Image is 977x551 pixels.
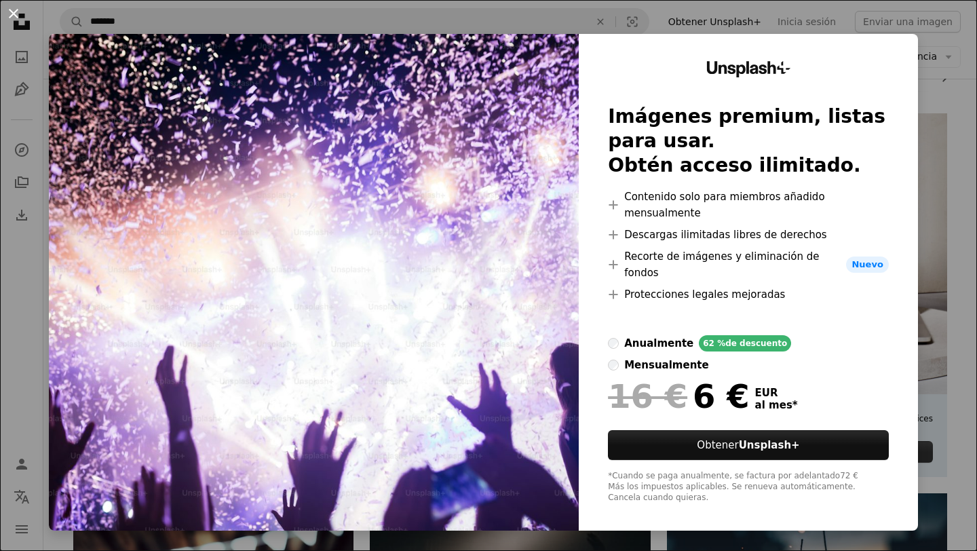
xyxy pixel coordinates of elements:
div: anualmente [624,335,693,351]
div: *Cuando se paga anualmente, se factura por adelantado 72 € Más los impuestos aplicables. Se renue... [608,471,889,503]
div: 62 % de descuento [699,335,791,351]
li: Descargas ilimitadas libres de derechos [608,227,889,243]
span: al mes * [755,399,798,411]
li: Protecciones legales mejoradas [608,286,889,303]
li: Contenido solo para miembros añadido mensualmente [608,189,889,221]
strong: Unsplash+ [739,439,800,451]
span: 16 € [608,379,687,414]
input: anualmente62 %de descuento [608,338,619,349]
span: Nuevo [846,256,888,273]
input: mensualmente [608,360,619,370]
div: mensualmente [624,357,708,373]
span: EUR [755,387,798,399]
div: 6 € [608,379,749,414]
button: ObtenerUnsplash+ [608,430,889,460]
h2: Imágenes premium, listas para usar. Obtén acceso ilimitado. [608,104,889,178]
li: Recorte de imágenes y eliminación de fondos [608,248,889,281]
